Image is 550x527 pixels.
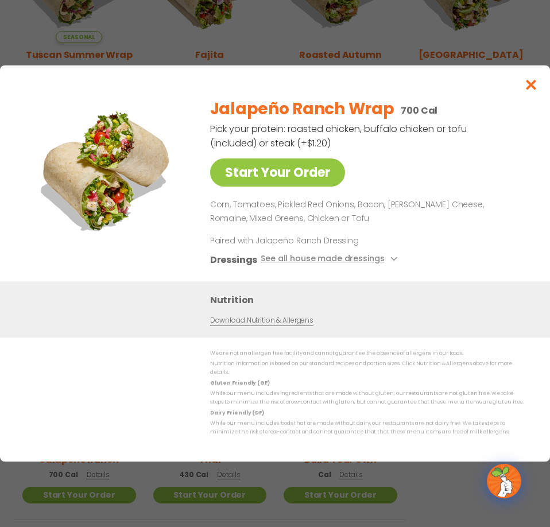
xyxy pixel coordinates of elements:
[401,103,437,118] p: 700 Cal
[210,122,468,150] p: Pick your protein: roasted chicken, buffalo chicken or tofu (included) or steak (+$1.20)
[513,65,550,104] button: Close modal
[261,253,400,267] button: See all house made dressings
[210,293,533,307] h3: Nutrition
[210,359,527,377] p: Nutrition information is based on our standard recipes and portion sizes. Click Nutrition & Aller...
[210,349,527,358] p: We are not an allergen free facility and cannot guarantee the absence of allergens in our foods.
[210,158,345,187] a: Start Your Order
[210,97,394,121] h2: Jalapeño Ranch Wrap
[210,253,258,267] h3: Dressings
[210,379,270,386] strong: Gluten Friendly (GF)
[210,419,527,437] p: While our menu includes foods that are made without dairy, our restaurants are not dairy free. We...
[26,88,187,249] img: Featured product photo for Jalapeño Ranch Wrap
[210,389,527,407] p: While our menu includes ingredients that are made without gluten, our restaurants are not gluten ...
[210,198,522,226] p: Corn, Tomatoes, Pickled Red Onions, Bacon, [PERSON_NAME] Cheese, Romaine, Mixed Greens, Chicken o...
[210,235,423,247] p: Paired with Jalapeño Ranch Dressing
[210,315,313,326] a: Download Nutrition & Allergens
[488,465,520,497] img: wpChatIcon
[210,409,264,416] strong: Dairy Friendly (DF)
